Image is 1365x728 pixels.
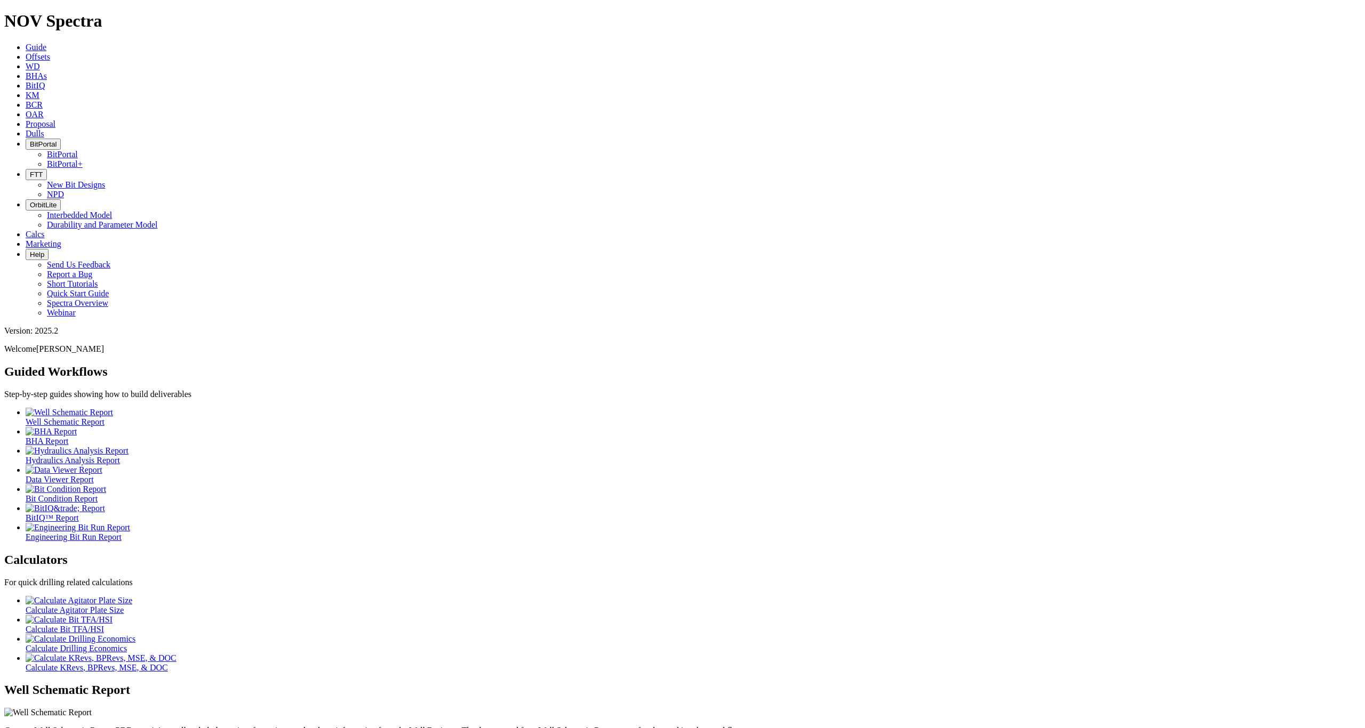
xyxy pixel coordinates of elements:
span: [PERSON_NAME] [36,344,104,353]
button: Help [26,249,49,260]
a: Well Schematic Report Well Schematic Report [26,408,1361,426]
a: Offsets [26,52,50,61]
button: BitPortal [26,139,61,150]
img: Well Schematic Report [4,708,92,717]
a: Engineering Bit Run Report Engineering Bit Run Report [26,523,1361,541]
a: Calculate Bit TFA/HSI Calculate Bit TFA/HSI [26,615,1361,634]
img: Calculate Drilling Economics [26,634,135,644]
h2: Well Schematic Report [4,683,1361,697]
a: KM [26,91,39,100]
a: Webinar [47,308,76,317]
a: Proposal [26,119,55,128]
span: Data Viewer Report [26,475,94,484]
h2: Calculators [4,553,1361,567]
img: Calculate Bit TFA/HSI [26,615,113,625]
img: Bit Condition Report [26,484,106,494]
p: Step-by-step guides showing how to build deliverables [4,390,1361,399]
span: OrbitLite [30,201,57,209]
h2: Guided Workflows [4,365,1361,379]
h1: NOV Spectra [4,11,1361,31]
a: Durability and Parameter Model [47,220,158,229]
a: Spectra Overview [47,298,108,308]
span: BHA Report [26,436,68,446]
img: Hydraulics Analysis Report [26,446,129,456]
span: Help [30,250,44,258]
a: Data Viewer Report Data Viewer Report [26,465,1361,484]
a: BCR [26,100,43,109]
span: BitPortal [30,140,57,148]
a: NPD [47,190,64,199]
a: Quick Start Guide [47,289,109,298]
img: Data Viewer Report [26,465,102,475]
a: Report a Bug [47,270,92,279]
a: Bit Condition Report Bit Condition Report [26,484,1361,503]
a: BitPortal+ [47,159,83,168]
img: Calculate Agitator Plate Size [26,596,132,605]
a: BHAs [26,71,47,80]
a: BitIQ [26,81,45,90]
a: Guide [26,43,46,52]
a: Marketing [26,239,61,248]
a: Dulls [26,129,44,138]
span: Engineering Bit Run Report [26,532,122,541]
p: For quick drilling related calculations [4,578,1361,587]
a: BitPortal [47,150,78,159]
span: Hydraulics Analysis Report [26,456,120,465]
a: New Bit Designs [47,180,105,189]
a: BitIQ&trade; Report BitIQ™ Report [26,504,1361,522]
button: FTT [26,169,47,180]
span: BitIQ™ Report [26,513,79,522]
img: Well Schematic Report [26,408,113,417]
a: Hydraulics Analysis Report Hydraulics Analysis Report [26,446,1361,465]
a: WD [26,62,40,71]
a: Calculate Drilling Economics Calculate Drilling Economics [26,634,1361,653]
a: Send Us Feedback [47,260,110,269]
a: Calcs [26,230,45,239]
a: OAR [26,110,44,119]
img: BitIQ&trade; Report [26,504,105,513]
a: Calculate KRevs, BPRevs, MSE, & DOC Calculate KRevs, BPRevs, MSE, & DOC [26,653,1361,672]
button: OrbitLite [26,199,61,211]
span: FTT [30,171,43,179]
a: BHA Report BHA Report [26,427,1361,446]
img: BHA Report [26,427,77,436]
a: Short Tutorials [47,279,98,288]
p: Welcome [4,344,1361,354]
a: Interbedded Model [47,211,112,220]
img: Calculate KRevs, BPRevs, MSE, & DOC [26,653,176,663]
img: Engineering Bit Run Report [26,523,130,532]
a: Calculate Agitator Plate Size Calculate Agitator Plate Size [26,596,1361,614]
span: Bit Condition Report [26,494,98,503]
div: Version: 2025.2 [4,326,1361,336]
span: Well Schematic Report [26,417,105,426]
